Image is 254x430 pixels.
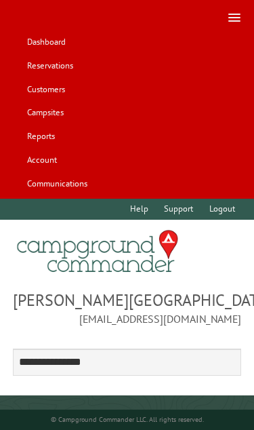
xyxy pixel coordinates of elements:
[51,415,204,424] small: © Campground Commander LLC. All rights reserved.
[203,199,241,220] a: Logout
[13,225,182,278] img: Campground Commander
[20,79,71,100] a: Customers
[20,126,61,147] a: Reports
[20,173,93,194] a: Communications
[20,56,79,77] a: Reservations
[13,289,242,327] span: [PERSON_NAME][GEOGRAPHIC_DATA] [EMAIL_ADDRESS][DOMAIN_NAME]
[20,102,70,123] a: Campsites
[124,199,155,220] a: Help
[158,199,200,220] a: Support
[20,32,72,53] a: Dashboard
[20,149,63,170] a: Account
